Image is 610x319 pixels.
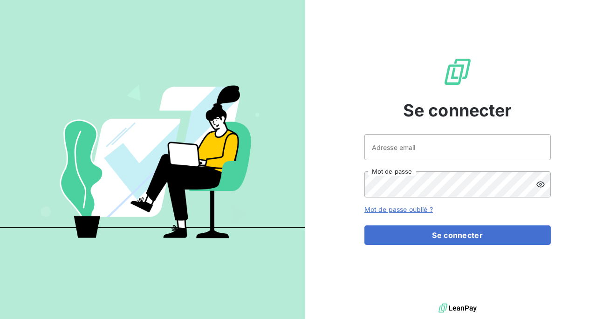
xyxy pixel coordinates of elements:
[364,205,433,213] a: Mot de passe oublié ?
[364,134,551,160] input: placeholder
[439,301,477,315] img: logo
[364,225,551,245] button: Se connecter
[443,57,473,87] img: Logo LeanPay
[403,98,512,123] span: Se connecter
